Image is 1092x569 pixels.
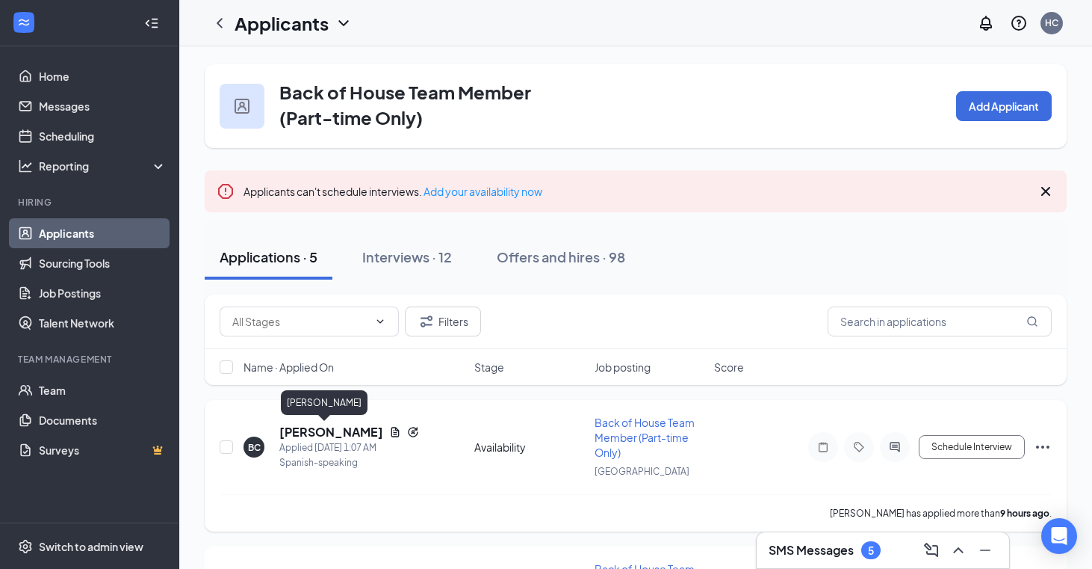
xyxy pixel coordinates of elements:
[18,539,33,554] svg: Settings
[949,541,967,559] svg: ChevronUp
[279,79,553,130] h3: Back of House Team Member (Part-time Only)
[39,61,167,91] a: Home
[595,416,695,459] span: Back of House Team Member (Part-time Only)
[1034,438,1052,456] svg: Ellipses
[235,99,249,114] img: user icon
[1041,518,1077,554] div: Open Intercom Messenger
[16,15,31,30] svg: WorkstreamLogo
[1000,508,1049,519] b: 9 hours ago
[946,538,970,562] button: ChevronUp
[243,360,334,375] span: Name · Applied On
[919,538,943,562] button: ComposeMessage
[39,375,167,405] a: Team
[39,539,143,554] div: Switch to admin view
[39,308,167,338] a: Talent Network
[886,441,904,453] svg: ActiveChat
[18,196,164,209] div: Hiring
[868,544,874,557] div: 5
[39,121,167,151] a: Scheduling
[374,316,386,327] svg: ChevronDown
[956,91,1052,121] button: Add Applicant
[1010,14,1028,32] svg: QuestionInfo
[850,441,868,453] svg: Tag
[362,247,452,266] div: Interviews · 12
[232,313,368,330] input: All Stages
[418,313,435,330] svg: Filter
[405,307,481,336] button: Filter Filters
[595,360,651,375] span: Job posting
[279,455,419,470] div: Spanish-speaking
[39,248,167,278] a: Sourcing Tools
[1037,182,1055,200] svg: Cross
[39,91,167,121] a: Messages
[769,542,854,559] h3: SMS Messages
[211,14,229,32] svg: ChevronLeft
[424,185,542,198] a: Add your availability now
[235,10,329,36] h1: Applicants
[217,182,235,200] svg: Error
[279,424,383,440] h5: [PERSON_NAME]
[830,507,1052,520] p: [PERSON_NAME] has applied more than .
[248,441,261,454] div: BC
[144,16,159,31] svg: Collapse
[39,159,167,173] div: Reporting
[474,440,586,455] div: Availability
[39,218,167,248] a: Applicants
[919,435,1025,459] button: Schedule Interview
[39,278,167,308] a: Job Postings
[279,440,419,455] div: Applied [DATE] 1:07 AM
[474,360,504,375] span: Stage
[1045,16,1058,29] div: HC
[39,435,167,465] a: SurveysCrown
[922,541,940,559] svg: ComposeMessage
[220,247,317,266] div: Applications · 5
[389,426,401,438] svg: Document
[243,185,542,198] span: Applicants can't schedule interviews.
[814,441,832,453] svg: Note
[595,466,689,477] span: [GEOGRAPHIC_DATA]
[39,405,167,435] a: Documents
[828,307,1052,336] input: Search in applications
[18,159,33,173] svg: Analysis
[973,538,997,562] button: Minimize
[281,390,367,415] div: [PERSON_NAME]
[714,360,744,375] span: Score
[407,426,419,438] svg: Reapply
[977,14,995,32] svg: Notifications
[1026,316,1038,327] svg: MagnifyingGlass
[18,353,164,366] div: Team Management
[335,14,353,32] svg: ChevronDown
[976,541,994,559] svg: Minimize
[497,247,625,266] div: Offers and hires · 98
